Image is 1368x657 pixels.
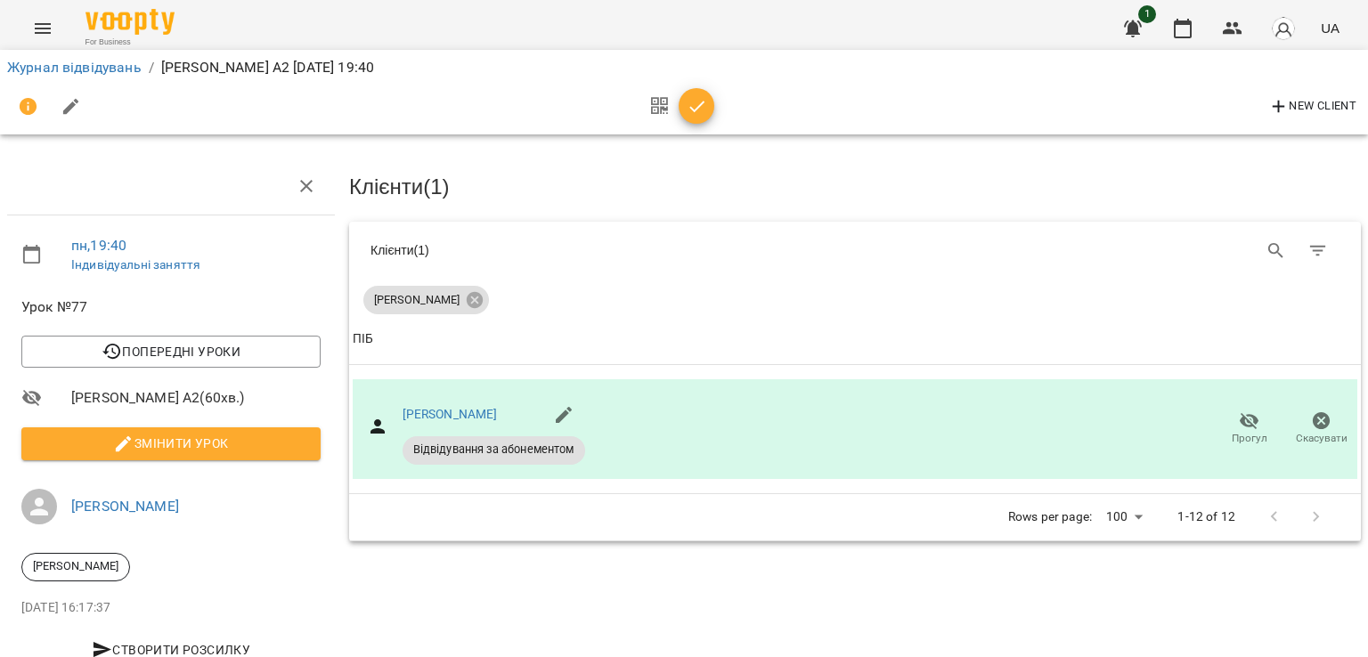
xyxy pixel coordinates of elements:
[85,36,175,48] span: For Business
[1268,96,1356,118] span: New Client
[71,498,179,515] a: [PERSON_NAME]
[21,599,321,617] p: [DATE] 16:17:37
[349,222,1361,279] div: Table Toolbar
[36,433,306,454] span: Змінити урок
[370,241,842,259] div: Клієнти ( 1 )
[1255,230,1298,272] button: Search
[1138,5,1156,23] span: 1
[71,257,200,272] a: Індивідуальні заняття
[1264,93,1361,121] button: New Client
[7,57,1361,78] nav: breadcrumb
[71,387,321,409] span: [PERSON_NAME] A2 ( 60 хв. )
[1321,19,1339,37] span: UA
[1177,508,1234,526] p: 1-12 of 12
[21,7,64,50] button: Menu
[1297,230,1339,272] button: Фільтр
[85,9,175,35] img: Voopty Logo
[21,427,321,459] button: Змінити урок
[353,328,373,350] div: ПІБ
[1271,16,1296,41] img: avatar_s.png
[1285,404,1357,454] button: Скасувати
[349,175,1361,199] h3: Клієнти ( 1 )
[363,292,470,308] span: [PERSON_NAME]
[161,57,374,78] p: [PERSON_NAME] A2 [DATE] 19:40
[1213,404,1285,454] button: Прогул
[353,328,373,350] div: Sort
[21,553,130,581] div: [PERSON_NAME]
[21,336,321,368] button: Попередні уроки
[71,237,126,254] a: пн , 19:40
[353,328,1357,350] span: ПІБ
[1008,508,1092,526] p: Rows per page:
[36,341,306,362] span: Попередні уроки
[1296,431,1348,446] span: Скасувати
[1314,12,1347,45] button: UA
[1232,431,1267,446] span: Прогул
[21,296,321,318] span: Урок №77
[22,558,129,574] span: [PERSON_NAME]
[1099,504,1149,530] div: 100
[363,286,489,314] div: [PERSON_NAME]
[403,442,585,458] span: Відвідування за абонементом
[149,57,154,78] li: /
[7,59,142,76] a: Журнал відвідувань
[403,407,498,421] a: [PERSON_NAME]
